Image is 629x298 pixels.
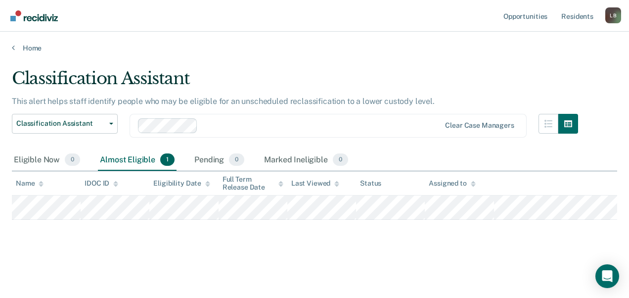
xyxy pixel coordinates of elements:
[65,153,80,166] span: 0
[429,179,475,188] div: Assigned to
[262,149,350,171] div: Marked Ineligible0
[605,7,621,23] div: L B
[229,153,244,166] span: 0
[360,179,381,188] div: Status
[333,153,348,166] span: 0
[291,179,339,188] div: Last Viewed
[10,10,58,21] img: Recidiviz
[12,114,118,134] button: Classification Assistant
[12,149,82,171] div: Eligible Now0
[160,153,175,166] span: 1
[595,264,619,288] div: Open Intercom Messenger
[16,179,44,188] div: Name
[12,44,617,52] a: Home
[605,7,621,23] button: Profile dropdown button
[445,121,514,130] div: Clear case managers
[16,119,105,128] span: Classification Assistant
[192,149,246,171] div: Pending0
[12,97,435,106] p: This alert helps staff identify people who may be eligible for an unscheduled reclassification to...
[98,149,177,171] div: Almost Eligible1
[223,175,283,192] div: Full Term Release Date
[12,68,578,97] div: Classification Assistant
[85,179,118,188] div: IDOC ID
[153,179,210,188] div: Eligibility Date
